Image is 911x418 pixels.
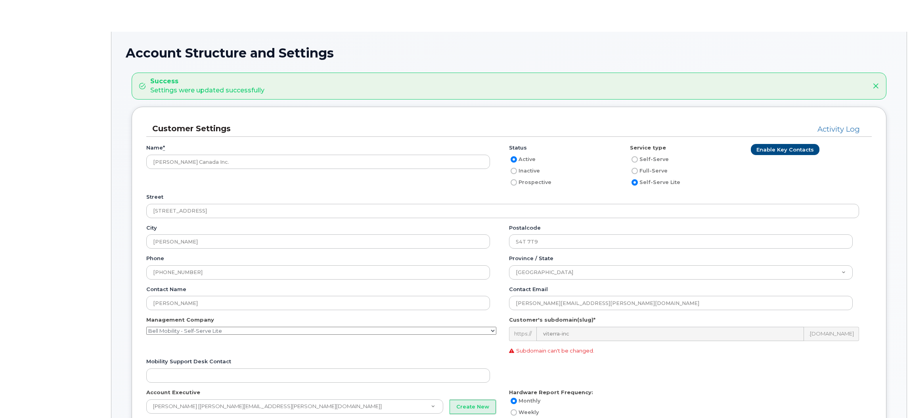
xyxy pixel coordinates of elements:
[509,347,865,355] p: Subdomain can't be changed.
[153,403,382,409] span: [PERSON_NAME] [[PERSON_NAME][EMAIL_ADDRESS][PERSON_NAME][DOMAIN_NAME]]
[146,255,164,262] label: Phone
[630,155,669,164] label: Self-Serve
[150,77,264,86] strong: Success
[509,178,551,187] label: Prospective
[163,144,165,151] abbr: required
[509,408,539,417] label: Weekly
[146,358,231,365] label: Mobility Support Desk Contact
[511,179,517,186] input: Prospective
[509,224,541,232] label: Postalcode
[146,286,186,293] label: Contact name
[146,144,165,151] label: Name
[509,396,540,406] label: Monthly
[817,125,860,134] a: Activity Log
[630,144,666,151] label: Service type
[509,389,593,395] strong: Hardware Report Frequency:
[509,286,548,293] label: Contact email
[751,144,819,155] a: Enable Key Contacts
[511,398,517,404] input: Monthly
[511,168,517,174] input: Inactive
[509,166,540,176] label: Inactive
[152,123,560,134] h3: Customer Settings
[146,389,200,396] label: Account Executive
[146,316,214,324] label: Management Company
[146,193,163,201] label: Street
[804,327,859,341] div: .[DOMAIN_NAME]
[450,400,496,414] button: Create New
[509,144,527,151] label: Status
[630,166,668,176] label: Full-Serve
[509,255,553,262] label: Province / State
[146,399,443,414] a: [PERSON_NAME] [[PERSON_NAME][EMAIL_ADDRESS][PERSON_NAME][DOMAIN_NAME]]
[509,327,536,341] div: https://
[630,178,680,187] label: Self-Serve Lite
[509,316,595,324] label: Customer's subdomain(slug)*
[511,156,517,163] input: Active
[632,168,638,174] input: Full-Serve
[126,46,892,60] h1: Account Structure and Settings
[632,179,638,186] input: Self-Serve Lite
[509,155,536,164] label: Active
[511,409,517,416] input: Weekly
[146,224,157,232] label: City
[150,77,264,95] div: Settings were updated successfully
[632,156,638,163] input: Self-Serve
